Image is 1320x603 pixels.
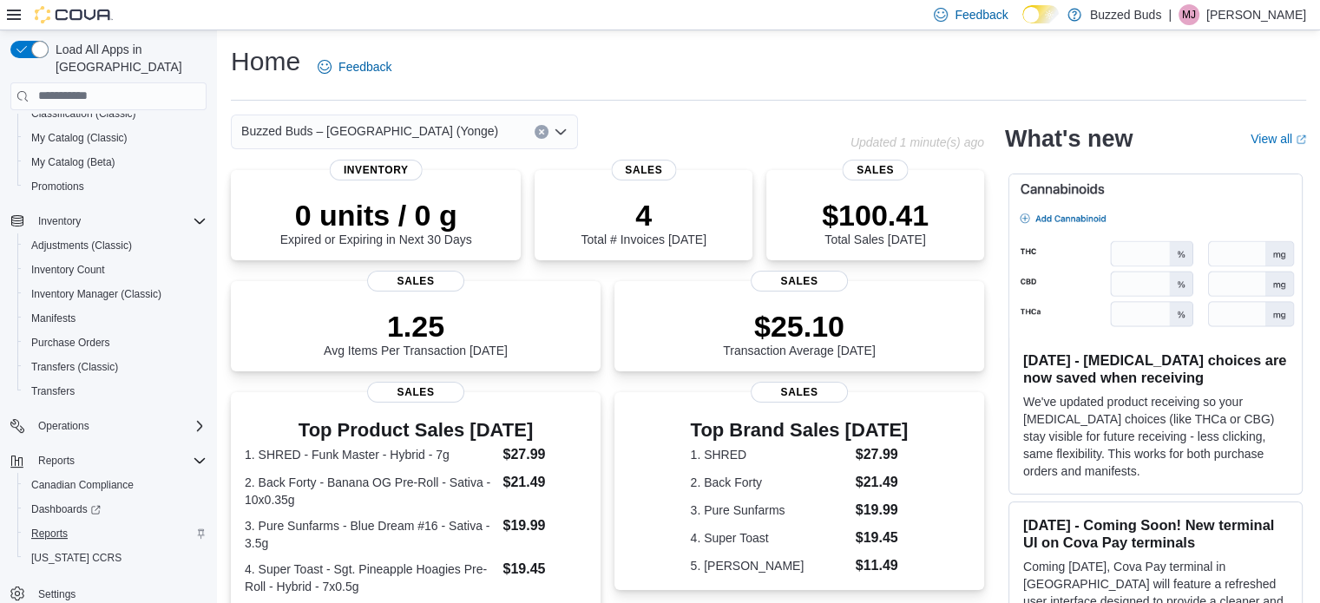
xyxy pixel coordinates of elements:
[17,473,213,497] button: Canadian Compliance
[24,308,82,329] a: Manifests
[245,517,496,552] dt: 3. Pure Sunfarms - Blue Dream #16 - Sativa - 3.5g
[24,128,135,148] a: My Catalog (Classic)
[17,174,213,199] button: Promotions
[691,501,849,519] dt: 3. Pure Sunfarms
[24,152,122,173] a: My Catalog (Beta)
[24,499,108,520] a: Dashboards
[17,282,213,306] button: Inventory Manager (Classic)
[554,125,568,139] button: Open list of options
[751,382,848,403] span: Sales
[17,546,213,570] button: [US_STATE] CCRS
[1023,516,1288,551] h3: [DATE] - Coming Soon! New terminal UI on Cova Pay terminals
[24,103,143,124] a: Classification (Classic)
[24,547,128,568] a: [US_STATE] CCRS
[856,500,909,521] dd: $19.99
[31,211,207,232] span: Inventory
[24,357,125,377] a: Transfers (Classic)
[280,198,472,246] div: Expired or Expiring in Next 30 Days
[338,58,391,75] span: Feedback
[502,444,586,465] dd: $27.99
[502,559,586,580] dd: $19.45
[245,474,496,508] dt: 2. Back Forty - Banana OG Pre-Roll - Sativa - 10x0.35g
[31,180,84,193] span: Promotions
[31,478,134,492] span: Canadian Compliance
[31,527,68,541] span: Reports
[1296,134,1306,145] svg: External link
[24,284,207,305] span: Inventory Manager (Classic)
[856,528,909,548] dd: $19.45
[843,160,908,180] span: Sales
[17,521,213,546] button: Reports
[3,414,213,438] button: Operations
[611,160,676,180] span: Sales
[502,472,586,493] dd: $21.49
[24,475,141,495] a: Canadian Compliance
[31,360,118,374] span: Transfers (Classic)
[691,420,909,441] h3: Top Brand Sales [DATE]
[723,309,876,344] p: $25.10
[17,150,213,174] button: My Catalog (Beta)
[856,472,909,493] dd: $21.49
[1168,4,1172,25] p: |
[24,357,207,377] span: Transfers (Classic)
[822,198,929,233] p: $100.41
[367,382,464,403] span: Sales
[17,355,213,379] button: Transfers (Classic)
[24,332,117,353] a: Purchase Orders
[31,239,132,252] span: Adjustments (Classic)
[24,523,207,544] span: Reports
[1206,4,1306,25] p: [PERSON_NAME]
[17,233,213,258] button: Adjustments (Classic)
[751,271,848,292] span: Sales
[31,416,207,436] span: Operations
[535,125,548,139] button: Clear input
[24,332,207,353] span: Purchase Orders
[241,121,498,141] span: Buzzed Buds – [GEOGRAPHIC_DATA] (Yonge)
[31,311,76,325] span: Manifests
[280,198,472,233] p: 0 units / 0 g
[17,102,213,126] button: Classification (Classic)
[24,284,168,305] a: Inventory Manager (Classic)
[245,446,496,463] dt: 1. SHRED - Funk Master - Hybrid - 7g
[17,497,213,521] a: Dashboards
[723,309,876,357] div: Transaction Average [DATE]
[3,449,213,473] button: Reports
[31,416,96,436] button: Operations
[17,379,213,403] button: Transfers
[24,523,75,544] a: Reports
[24,381,207,402] span: Transfers
[581,198,706,246] div: Total # Invoices [DATE]
[31,287,161,301] span: Inventory Manager (Classic)
[35,6,113,23] img: Cova
[24,547,207,568] span: Washington CCRS
[324,309,508,357] div: Avg Items Per Transaction [DATE]
[24,176,207,197] span: Promotions
[691,446,849,463] dt: 1. SHRED
[31,107,136,121] span: Classification (Classic)
[324,309,508,344] p: 1.25
[24,308,207,329] span: Manifests
[1179,4,1199,25] div: Maggie Jerstad
[31,450,207,471] span: Reports
[17,331,213,355] button: Purchase Orders
[31,211,88,232] button: Inventory
[38,454,75,468] span: Reports
[24,259,207,280] span: Inventory Count
[24,103,207,124] span: Classification (Classic)
[850,135,984,149] p: Updated 1 minute(s) ago
[856,444,909,465] dd: $27.99
[24,176,91,197] a: Promotions
[31,155,115,169] span: My Catalog (Beta)
[24,128,207,148] span: My Catalog (Classic)
[691,474,849,491] dt: 2. Back Forty
[3,209,213,233] button: Inventory
[581,198,706,233] p: 4
[502,515,586,536] dd: $19.99
[231,44,300,79] h1: Home
[1023,393,1288,480] p: We've updated product receiving so your [MEDICAL_DATA] choices (like THCa or CBG) stay visible fo...
[31,336,110,350] span: Purchase Orders
[1022,5,1059,23] input: Dark Mode
[17,258,213,282] button: Inventory Count
[691,529,849,547] dt: 4. Super Toast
